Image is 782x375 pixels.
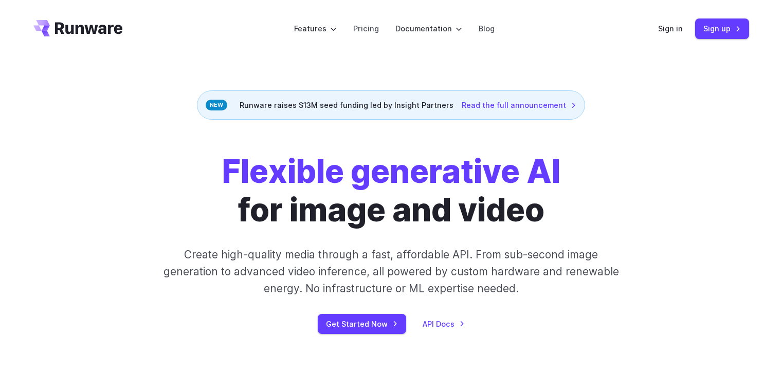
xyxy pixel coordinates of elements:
a: API Docs [423,318,465,330]
a: Sign up [695,18,749,39]
div: Runware raises $13M seed funding led by Insight Partners [197,90,585,120]
a: Read the full announcement [462,99,576,111]
p: Create high-quality media through a fast, affordable API. From sub-second image generation to adv... [162,246,620,297]
h1: for image and video [222,153,560,230]
a: Pricing [353,23,379,34]
a: Sign in [658,23,683,34]
label: Features [294,23,337,34]
strong: Flexible generative AI [222,152,560,191]
a: Go to / [33,20,123,36]
a: Get Started Now [318,314,406,334]
label: Documentation [395,23,462,34]
a: Blog [479,23,495,34]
